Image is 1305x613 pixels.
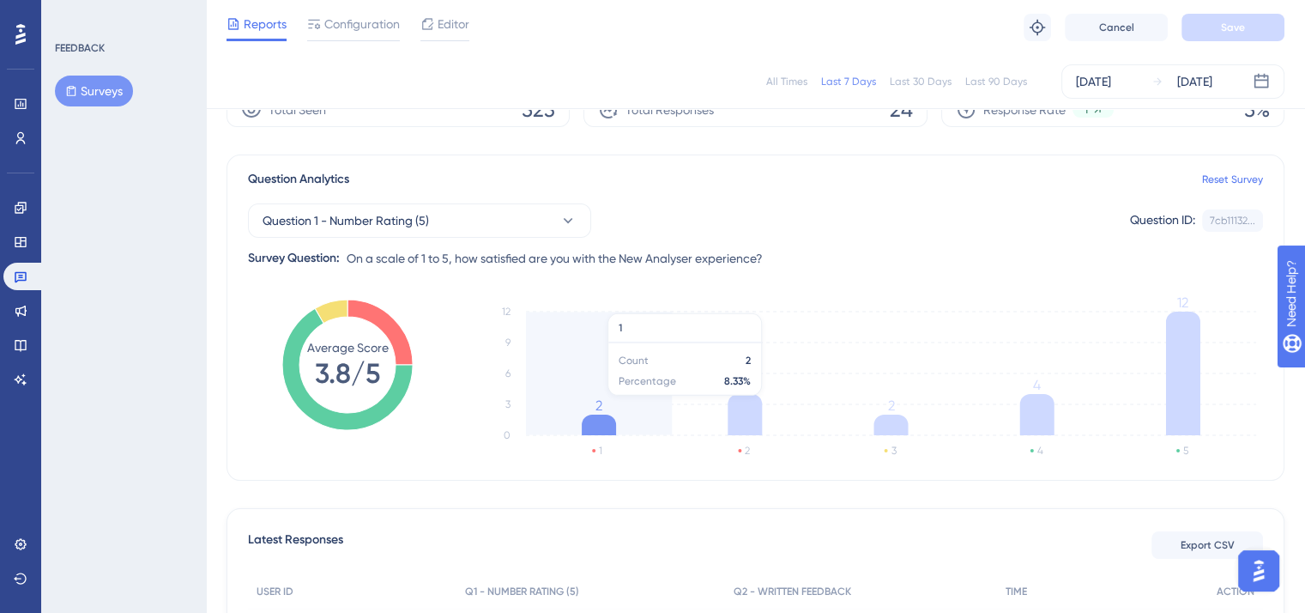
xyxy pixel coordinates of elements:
div: FEEDBACK [55,41,105,55]
button: Export CSV [1151,531,1263,559]
span: Total Seen [269,100,326,120]
div: [DATE] [1177,71,1212,92]
tspan: 4 [741,377,749,393]
button: Cancel [1065,14,1168,41]
tspan: 2 [595,398,602,414]
span: Editor [438,14,469,34]
span: 24 [890,96,913,124]
tspan: 2 [887,398,894,414]
button: Surveys [55,76,133,106]
tspan: 12 [1177,294,1188,311]
span: Question 1 - Number Rating (5) [263,210,429,231]
tspan: 4 [1033,377,1041,393]
tspan: Average Score [307,341,389,355]
span: 5% [1244,96,1270,124]
button: Question 1 - Number Rating (5) [248,203,591,238]
div: 7cb11132... [1210,214,1255,228]
a: Reset Survey [1202,173,1263,186]
span: Cancel [1099,21,1134,34]
div: Last 90 Days [965,75,1027,88]
span: Save [1221,21,1245,34]
div: [DATE] [1076,71,1111,92]
span: 1 [1084,103,1088,117]
tspan: 9 [505,337,511,349]
span: Configuration [324,14,400,34]
span: TIME [1006,585,1027,598]
text: 4 [1037,445,1043,457]
text: 2 [745,445,750,457]
tspan: 3.8/5 [315,357,380,390]
span: USER ID [257,585,293,598]
text: 1 [599,445,602,457]
text: 5 [1183,445,1188,457]
button: Save [1181,14,1284,41]
tspan: 3 [505,398,511,410]
span: Q2 - WRITTEN FEEDBACK [734,585,851,598]
span: Reports [244,14,287,34]
div: Survey Question: [248,248,340,269]
span: Latest Responses [248,530,343,561]
span: Response Rate [983,100,1066,120]
div: Last 7 Days [821,75,876,88]
div: Question ID: [1130,209,1195,232]
span: 523 [522,96,555,124]
span: Need Help? [40,4,107,25]
span: Q1 - NUMBER RATING (5) [465,585,579,598]
tspan: 6 [505,367,511,379]
span: Export CSV [1181,538,1235,552]
tspan: 12 [502,306,511,318]
tspan: 0 [504,429,511,441]
span: ACTION [1217,585,1254,598]
span: Question Analytics [248,169,349,190]
div: All Times [766,75,807,88]
iframe: To enrich screen reader interactions, please activate Accessibility in Grammarly extension settings [1233,545,1284,597]
span: On a scale of 1 to 5, how satisfied are you with the New Analyser experience? [347,248,763,269]
span: Total Responses [625,100,714,120]
text: 3 [891,445,897,457]
div: Last 30 Days [890,75,952,88]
